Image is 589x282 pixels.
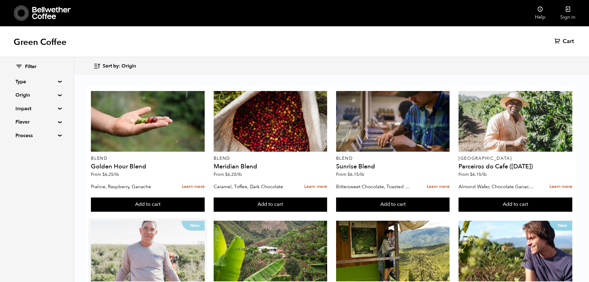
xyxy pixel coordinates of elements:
[225,171,242,177] bdi: 6.20
[336,182,413,191] p: Bittersweet Chocolate, Toasted Marshmallow, Candied Orange, Praline
[91,171,119,177] span: From
[549,180,572,193] a: Learn more
[236,171,242,177] span: /lb
[554,38,575,45] a: Cart
[336,156,450,161] p: Blend
[91,163,205,170] h4: Golden Hour Blend
[481,171,487,177] span: /lb
[225,171,228,177] span: $
[359,171,364,177] span: /lb
[91,197,205,212] button: Add to cart
[459,163,572,170] h4: Parceiros do Cafe ([DATE])
[15,132,58,139] summary: Process
[14,37,66,48] h1: Green Coffee
[91,182,168,191] p: Praline, Raspberry, Ganache
[459,156,572,161] p: [GEOGRAPHIC_DATA]
[214,197,327,212] button: Add to cart
[91,156,205,161] p: Blend
[181,221,205,231] p: New
[91,221,205,281] a: New
[336,163,450,170] h4: Sunrise Blend
[549,221,572,231] p: New
[103,63,136,70] span: Sort by: Origin
[304,180,327,193] a: Learn more
[336,171,364,177] span: From
[102,171,119,177] bdi: 6.25
[25,63,36,70] span: Filter
[459,171,487,177] span: From
[113,171,119,177] span: /lb
[15,91,58,99] summary: Origin
[348,171,364,177] bdi: 6.15
[470,171,472,177] span: $
[182,180,205,193] a: Learn more
[214,156,327,161] p: Blend
[214,182,291,191] p: Caramel, Toffee, Dark Chocolate
[470,171,487,177] bdi: 6.15
[15,118,58,126] summary: Flavor
[15,78,58,85] summary: Type
[427,180,450,193] a: Learn more
[102,171,105,177] span: $
[459,197,572,212] button: Add to cart
[563,38,574,45] span: Cart
[459,182,536,191] p: Almond Wafer, Chocolate Ganache, Bing Cherry
[93,59,136,73] button: Sort by: Origin
[214,171,242,177] span: From
[15,105,58,112] summary: Impact
[348,171,350,177] span: $
[214,163,327,170] h4: Meridian Blend
[459,221,572,281] a: New
[336,197,450,212] button: Add to cart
